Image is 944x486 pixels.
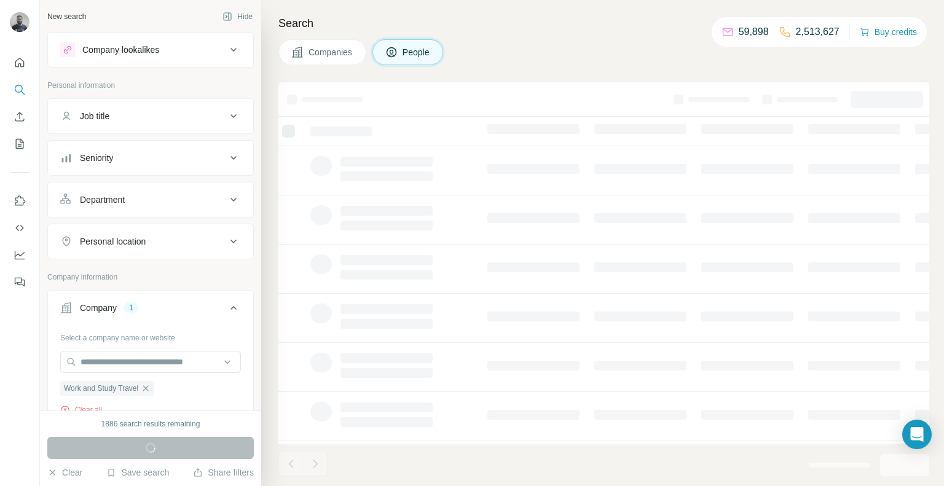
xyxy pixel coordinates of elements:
[403,46,431,58] span: People
[10,106,29,128] button: Enrich CSV
[48,227,253,256] button: Personal location
[80,194,125,206] div: Department
[860,23,917,41] button: Buy credits
[47,272,254,283] p: Company information
[101,418,200,429] div: 1886 search results remaining
[10,244,29,266] button: Dashboard
[214,7,261,26] button: Hide
[739,25,769,39] p: 59,898
[80,110,109,122] div: Job title
[106,466,169,479] button: Save search
[10,12,29,32] img: Avatar
[902,420,932,449] div: Open Intercom Messenger
[193,466,254,479] button: Share filters
[10,217,29,239] button: Use Surfe API
[10,79,29,101] button: Search
[278,15,929,32] h4: Search
[60,327,241,343] div: Select a company name or website
[64,383,138,394] span: Work and Study Travel
[10,133,29,155] button: My lists
[80,152,113,164] div: Seniority
[48,35,253,65] button: Company lookalikes
[309,46,353,58] span: Companies
[10,190,29,212] button: Use Surfe on LinkedIn
[48,293,253,327] button: Company1
[124,302,138,313] div: 1
[80,235,146,248] div: Personal location
[80,302,117,314] div: Company
[48,185,253,214] button: Department
[48,143,253,173] button: Seniority
[47,11,86,22] div: New search
[47,80,254,91] p: Personal information
[10,271,29,293] button: Feedback
[47,466,82,479] button: Clear
[60,404,102,415] button: Clear all
[82,44,159,56] div: Company lookalikes
[10,52,29,74] button: Quick start
[796,25,840,39] p: 2,513,627
[48,101,253,131] button: Job title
